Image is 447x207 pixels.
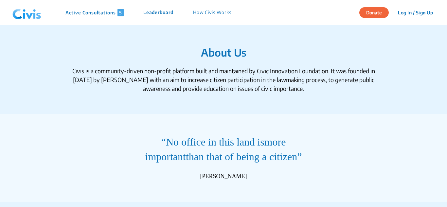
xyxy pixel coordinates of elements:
[359,7,389,18] button: Donate
[39,46,408,59] h1: About Us
[394,8,437,18] button: Log In / Sign Up
[65,9,124,16] p: Active Consultations
[134,135,313,164] q: No office in this land is than that of being a citizen
[193,9,231,16] p: How Civis Works
[66,66,381,93] div: Civis is a community-driven non-profit platform built and maintained by Civic Innovation Foundati...
[359,9,394,15] a: Donate
[200,172,247,181] div: [PERSON_NAME]
[10,3,44,23] img: navlogo.png
[117,9,124,16] span: 5
[143,9,173,16] p: Leaderboard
